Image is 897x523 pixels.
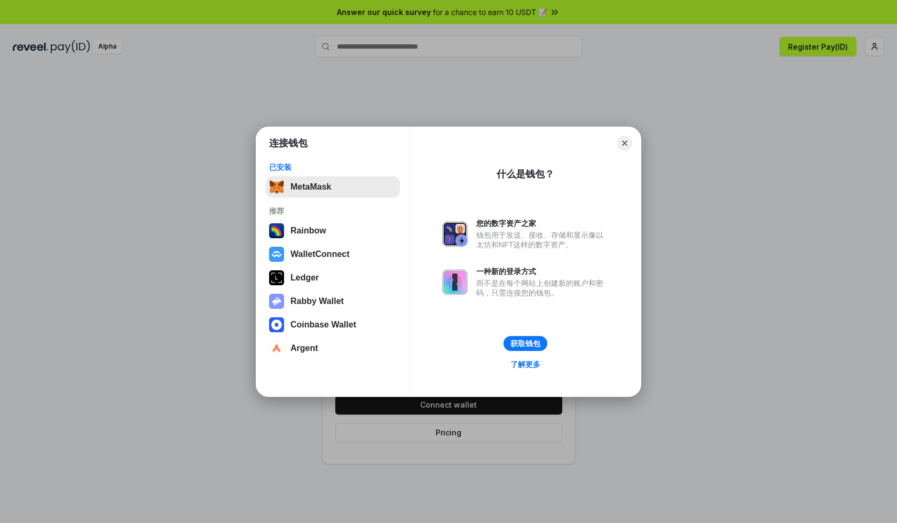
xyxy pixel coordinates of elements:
[290,226,326,236] div: Rainbow
[266,176,400,198] button: MetaMask
[497,168,554,181] div: 什么是钱包？
[476,218,609,228] div: 您的数字资产之家
[269,206,397,216] div: 推荐
[269,223,284,238] img: svg+xml,%3Csvg%20width%3D%22120%22%20height%3D%22120%22%20viewBox%3D%220%200%20120%20120%22%20fil...
[266,244,400,265] button: WalletConnect
[269,137,308,150] h1: 连接钱包
[290,249,350,259] div: WalletConnect
[476,278,609,298] div: 而不是在每个网站上创建新的账户和密码，只需连接您的钱包。
[266,338,400,359] button: Argent
[290,296,344,306] div: Rabby Wallet
[269,341,284,356] img: svg+xml,%3Csvg%20width%3D%2228%22%20height%3D%2228%22%20viewBox%3D%220%200%2028%2028%22%20fill%3D...
[290,273,319,283] div: Ledger
[269,179,284,194] img: svg+xml,%3Csvg%20fill%3D%22none%22%20height%3D%2233%22%20viewBox%3D%220%200%2035%2033%22%20width%...
[266,267,400,288] button: Ledger
[510,360,540,369] div: 了解更多
[504,357,547,371] a: 了解更多
[266,314,400,335] button: Coinbase Wallet
[442,221,468,247] img: svg+xml,%3Csvg%20xmlns%3D%22http%3A%2F%2Fwww.w3.org%2F2000%2Fsvg%22%20fill%3D%22none%22%20viewBox...
[476,230,609,249] div: 钱包用于发送、接收、存储和显示像以太坊和NFT这样的数字资产。
[290,344,318,353] div: Argent
[269,317,284,332] img: svg+xml,%3Csvg%20width%3D%2228%22%20height%3D%2228%22%20viewBox%3D%220%200%2028%2028%22%20fill%3D...
[269,294,284,309] img: svg+xml,%3Csvg%20xmlns%3D%22http%3A%2F%2Fwww.w3.org%2F2000%2Fsvg%22%20fill%3D%22none%22%20viewBox...
[617,136,632,151] button: Close
[269,270,284,285] img: svg+xml,%3Csvg%20xmlns%3D%22http%3A%2F%2Fwww.w3.org%2F2000%2Fsvg%22%20width%3D%2228%22%20height%3...
[510,339,540,348] div: 获取钱包
[503,336,547,351] button: 获取钱包
[476,267,609,276] div: 一种新的登录方式
[442,269,468,295] img: svg+xml,%3Csvg%20xmlns%3D%22http%3A%2F%2Fwww.w3.org%2F2000%2Fsvg%22%20fill%3D%22none%22%20viewBox...
[290,320,356,330] div: Coinbase Wallet
[266,291,400,312] button: Rabby Wallet
[266,220,400,241] button: Rainbow
[290,182,331,192] div: MetaMask
[269,247,284,262] img: svg+xml,%3Csvg%20width%3D%2228%22%20height%3D%2228%22%20viewBox%3D%220%200%2028%2028%22%20fill%3D...
[269,162,397,172] div: 已安装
